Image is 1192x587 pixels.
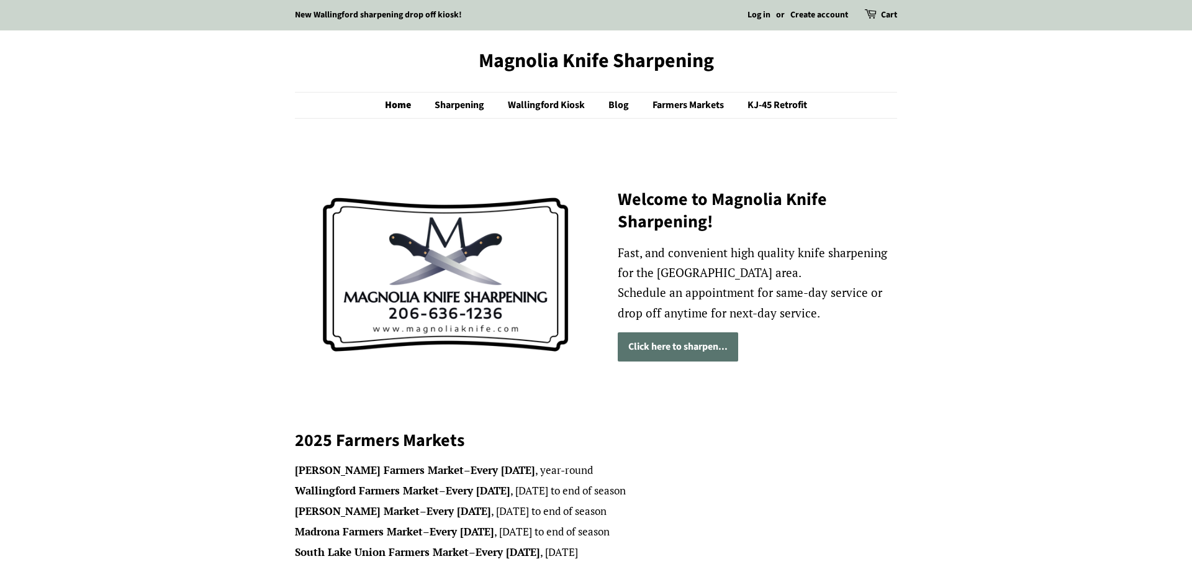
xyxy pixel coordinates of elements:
[738,93,807,118] a: KJ-45 Retrofit
[295,545,469,559] strong: South Lake Union Farmers Market
[385,93,423,118] a: Home
[499,93,597,118] a: Wallingford Kiosk
[295,523,897,541] li: – , [DATE] to end of season
[618,332,738,362] a: Click here to sharpen...
[599,93,641,118] a: Blog
[425,93,497,118] a: Sharpening
[295,503,897,521] li: – , [DATE] to end of season
[295,504,420,518] strong: [PERSON_NAME] Market
[427,504,491,518] strong: Every [DATE]
[643,93,736,118] a: Farmers Markets
[881,8,897,23] a: Cart
[295,482,897,500] li: – , [DATE] to end of season
[747,9,770,21] a: Log in
[295,429,897,452] h2: 2025 Farmers Markets
[476,545,540,559] strong: Every [DATE]
[430,524,494,539] strong: Every [DATE]
[295,462,897,480] li: – , year-round
[776,8,785,23] li: or
[790,9,848,21] a: Create account
[295,463,464,477] strong: [PERSON_NAME] Farmers Market
[618,243,897,323] p: Fast, and convenient high quality knife sharpening for the [GEOGRAPHIC_DATA] area. Schedule an ap...
[618,188,897,234] h2: Welcome to Magnolia Knife Sharpening!
[446,483,510,498] strong: Every [DATE]
[295,524,423,539] strong: Madrona Farmers Market
[471,463,535,477] strong: Every [DATE]
[295,49,897,73] a: Magnolia Knife Sharpening
[295,544,897,562] li: – , [DATE]
[295,9,462,21] a: New Wallingford sharpening drop off kiosk!
[295,483,439,498] strong: Wallingford Farmers Market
